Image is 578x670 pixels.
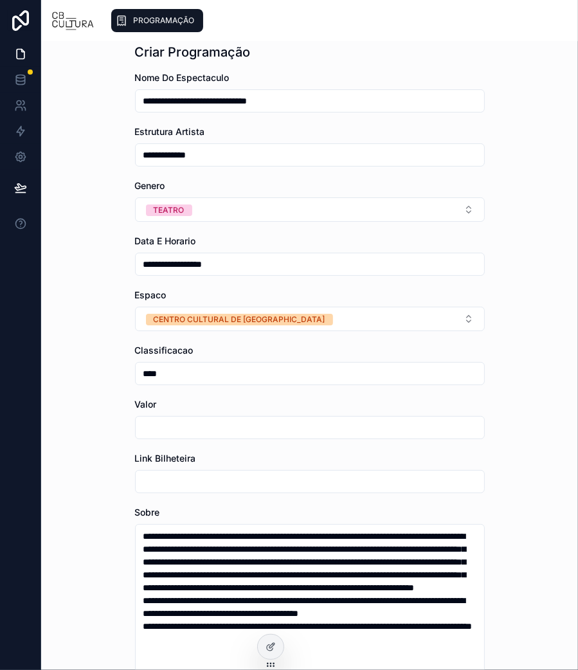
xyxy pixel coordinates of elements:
span: Nome Do Espectaculo [135,72,230,83]
button: Select Button [135,197,485,222]
span: Data E Horario [135,235,196,246]
span: Sobre [135,507,160,518]
span: Estrutura Artista [135,126,205,137]
div: TEATRO [154,204,185,216]
button: Select Button [135,307,485,331]
h1: Criar Programação [135,43,251,61]
span: Link Bilheteira [135,453,196,464]
img: App logo [51,10,95,31]
span: Genero [135,180,165,191]
span: Classificacao [135,345,194,356]
div: scrollable content [105,6,568,35]
span: Valor [135,399,157,410]
span: Espaco [135,289,167,300]
a: PROGRAMAÇÃO [111,9,203,32]
span: PROGRAMAÇÃO [133,15,194,26]
div: CENTRO CULTURAL DE [GEOGRAPHIC_DATA] [154,314,325,325]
